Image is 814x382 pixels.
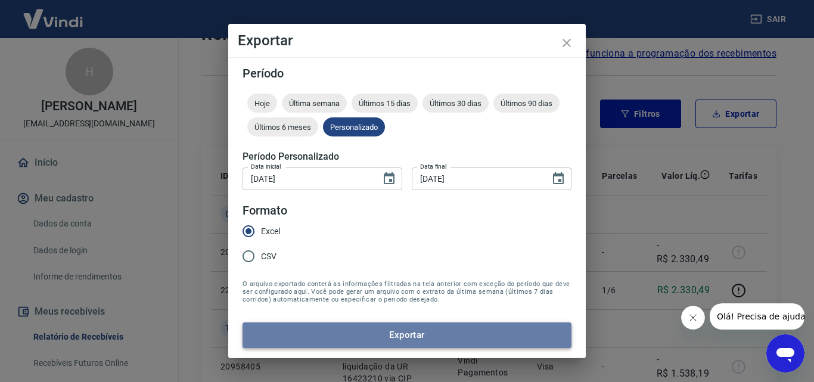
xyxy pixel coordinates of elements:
[282,99,347,108] span: Última semana
[352,94,418,113] div: Últimos 15 dias
[766,334,804,372] iframe: Botão para abrir a janela de mensagens
[352,99,418,108] span: Últimos 15 dias
[282,94,347,113] div: Última semana
[243,67,571,79] h5: Período
[681,306,705,330] iframe: Fechar mensagem
[261,250,276,263] span: CSV
[243,151,571,163] h5: Período Personalizado
[247,123,318,132] span: Últimos 6 meses
[422,94,489,113] div: Últimos 30 dias
[420,162,447,171] label: Data final
[323,123,385,132] span: Personalizado
[377,167,401,191] button: Choose date, selected date is 15 de set de 2025
[261,225,280,238] span: Excel
[238,33,576,48] h4: Exportar
[552,29,581,57] button: close
[422,99,489,108] span: Últimos 30 dias
[493,94,560,113] div: Últimos 90 dias
[247,117,318,136] div: Últimos 6 meses
[243,280,571,303] span: O arquivo exportado conterá as informações filtradas na tela anterior com exceção do período que ...
[412,167,542,190] input: DD/MM/YYYY
[251,162,281,171] label: Data inicial
[546,167,570,191] button: Choose date, selected date is 25 de set de 2025
[247,99,277,108] span: Hoje
[243,322,571,347] button: Exportar
[243,167,372,190] input: DD/MM/YYYY
[323,117,385,136] div: Personalizado
[493,99,560,108] span: Últimos 90 dias
[243,202,287,219] legend: Formato
[710,303,804,330] iframe: Mensagem da empresa
[247,94,277,113] div: Hoje
[7,8,100,18] span: Olá! Precisa de ajuda?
